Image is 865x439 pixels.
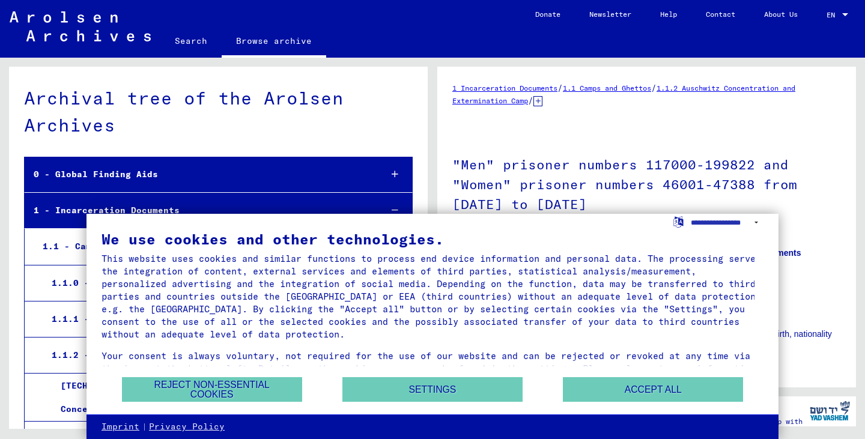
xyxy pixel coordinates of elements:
[102,232,763,246] div: We use cookies and other technologies.
[43,271,371,295] div: 1.1.0 - General Information
[102,421,139,433] a: Imprint
[452,137,841,229] h1: "Men" prisoner numbers 117000-199822 and "Women" prisoner numbers 46001-47388 from [DATE] to [DATE]
[528,95,533,106] span: /
[807,396,852,426] img: yv_logo.png
[43,307,371,331] div: 1.1.1 - Amersfoort Police Transit Camp
[25,163,371,186] div: 0 - Global Finding Aids
[122,377,302,402] button: Reject non-essential cookies
[222,26,326,58] a: Browse archive
[712,248,801,258] b: Number of documents
[827,11,840,19] span: EN
[563,83,651,92] a: 1.1 Camps and Ghettos
[557,82,563,93] span: /
[102,350,763,387] div: Your consent is always voluntary, not required for the use of our website and can be rejected or ...
[563,377,743,402] button: Accept all
[25,199,371,222] div: 1 - Incarceration Documents
[160,26,222,55] a: Search
[342,377,523,402] button: Settings
[34,235,371,258] div: 1.1 - Camps and Ghettos
[102,252,763,341] div: This website uses cookies and similar functions to process end device information and personal da...
[10,11,151,41] img: Arolsen_neg.svg
[43,344,371,367] div: 1.1.2 - Auschwitz Concentration and Extermination Camp
[452,83,557,92] a: 1 Incarceration Documents
[24,85,413,139] div: Archival tree of the Arolsen Archives
[149,421,225,433] a: Privacy Policy
[651,82,657,93] span: /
